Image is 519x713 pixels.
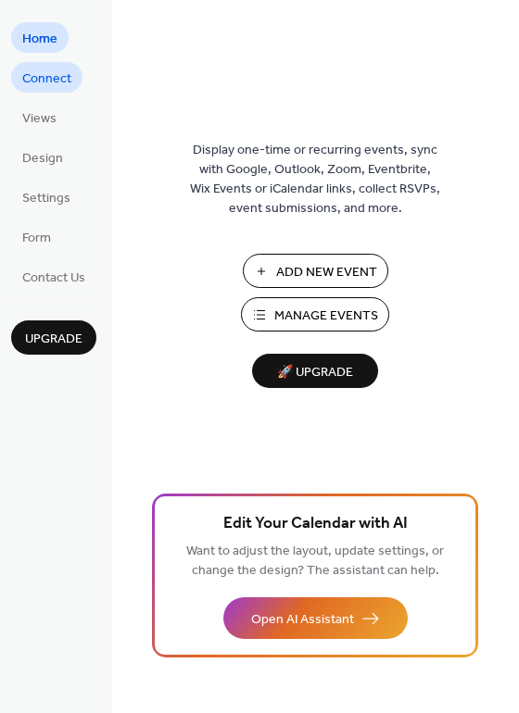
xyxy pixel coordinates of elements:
button: Upgrade [11,320,96,355]
span: Form [22,229,51,248]
span: Manage Events [274,306,378,326]
span: Contact Us [22,269,85,288]
span: Design [22,149,63,169]
span: Open AI Assistant [251,610,354,630]
span: Home [22,30,57,49]
span: Add New Event [276,263,377,282]
span: Want to adjust the layout, update settings, or change the design? The assistant can help. [186,539,444,583]
button: Open AI Assistant [223,597,408,639]
button: 🚀 Upgrade [252,354,378,388]
a: Connect [11,62,82,93]
a: Home [11,22,69,53]
a: Contact Us [11,261,96,292]
span: Connect [22,69,71,89]
a: Form [11,221,62,252]
span: Display one-time or recurring events, sync with Google, Outlook, Zoom, Eventbrite, Wix Events or ... [190,141,440,219]
span: Upgrade [25,330,82,349]
button: Add New Event [243,254,388,288]
span: 🚀 Upgrade [263,360,367,385]
a: Design [11,142,74,172]
button: Manage Events [241,297,389,331]
span: Settings [22,189,70,208]
span: Edit Your Calendar with AI [223,511,408,537]
a: Views [11,102,68,132]
span: Views [22,109,57,129]
a: Settings [11,181,82,212]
